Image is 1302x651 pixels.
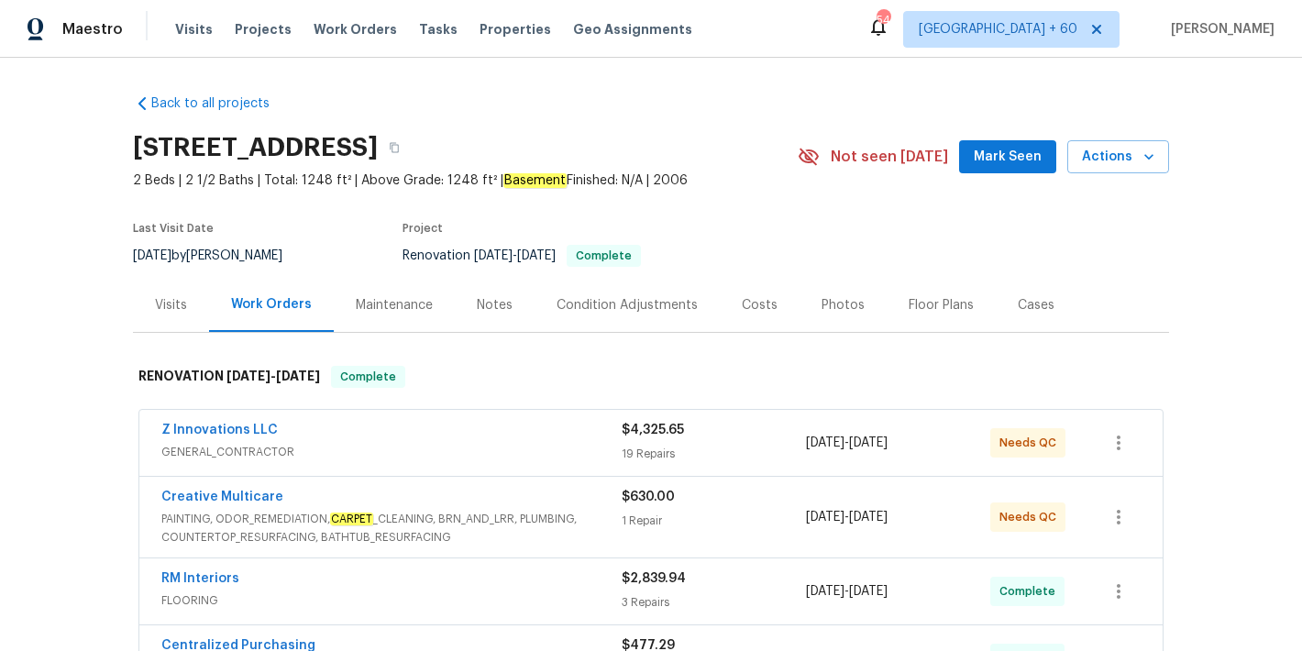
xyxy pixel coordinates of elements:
span: [DATE] [849,511,888,524]
span: [GEOGRAPHIC_DATA] + 60 [919,20,1077,39]
span: - [474,249,556,262]
div: Work Orders [231,295,312,314]
div: 3 Repairs [622,593,806,612]
em: Basement [503,173,567,188]
div: Visits [155,296,187,314]
span: [DATE] [517,249,556,262]
span: Project [403,223,443,234]
span: Complete [568,250,639,261]
span: [DATE] [806,585,844,598]
span: Complete [333,368,403,386]
h2: [STREET_ADDRESS] [133,138,378,157]
a: RM Interiors [161,572,239,585]
div: 19 Repairs [622,445,806,463]
span: Mark Seen [974,146,1042,169]
span: - [806,508,888,526]
span: [DATE] [474,249,513,262]
span: Needs QC [999,434,1064,452]
span: - [226,370,320,382]
div: 1 Repair [622,512,806,530]
div: Costs [742,296,778,314]
span: - [806,582,888,601]
span: Geo Assignments [573,20,692,39]
span: $630.00 [622,491,675,503]
span: Work Orders [314,20,397,39]
span: Actions [1082,146,1154,169]
span: [DATE] [226,370,270,382]
span: $2,839.94 [622,572,686,585]
span: Last Visit Date [133,223,214,234]
span: Renovation [403,249,641,262]
span: [DATE] [806,511,844,524]
span: Projects [235,20,292,39]
span: PAINTING, ODOR_REMEDIATION, _CLEANING, BRN_AND_LRR, PLUMBING, COUNTERTOP_RESURFACING, BATHTUB_RES... [161,510,622,546]
span: - [806,434,888,452]
div: Photos [822,296,865,314]
span: Needs QC [999,508,1064,526]
span: $4,325.65 [622,424,684,436]
span: [DATE] [806,436,844,449]
span: [DATE] [133,249,171,262]
span: GENERAL_CONTRACTOR [161,443,622,461]
button: Mark Seen [959,140,1056,174]
span: Not seen [DATE] [831,148,948,166]
span: Maestro [62,20,123,39]
div: Cases [1018,296,1054,314]
div: 546 [877,11,889,29]
h6: RENOVATION [138,366,320,388]
a: Z Innovations LLC [161,424,278,436]
span: FLOORING [161,591,622,610]
span: [DATE] [849,585,888,598]
a: Back to all projects [133,94,309,113]
div: Floor Plans [909,296,974,314]
em: CARPET [330,513,373,525]
button: Copy Address [378,131,411,164]
span: Visits [175,20,213,39]
span: Properties [480,20,551,39]
span: [DATE] [276,370,320,382]
span: Tasks [419,23,458,36]
span: [PERSON_NAME] [1164,20,1274,39]
a: Creative Multicare [161,491,283,503]
div: Notes [477,296,513,314]
div: Condition Adjustments [557,296,698,314]
span: 2 Beds | 2 1/2 Baths | Total: 1248 ft² | Above Grade: 1248 ft² | Finished: N/A | 2006 [133,171,798,190]
div: by [PERSON_NAME] [133,245,304,267]
button: Actions [1067,140,1169,174]
div: RENOVATION [DATE]-[DATE]Complete [133,348,1169,406]
div: Maintenance [356,296,433,314]
span: [DATE] [849,436,888,449]
span: Complete [999,582,1063,601]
